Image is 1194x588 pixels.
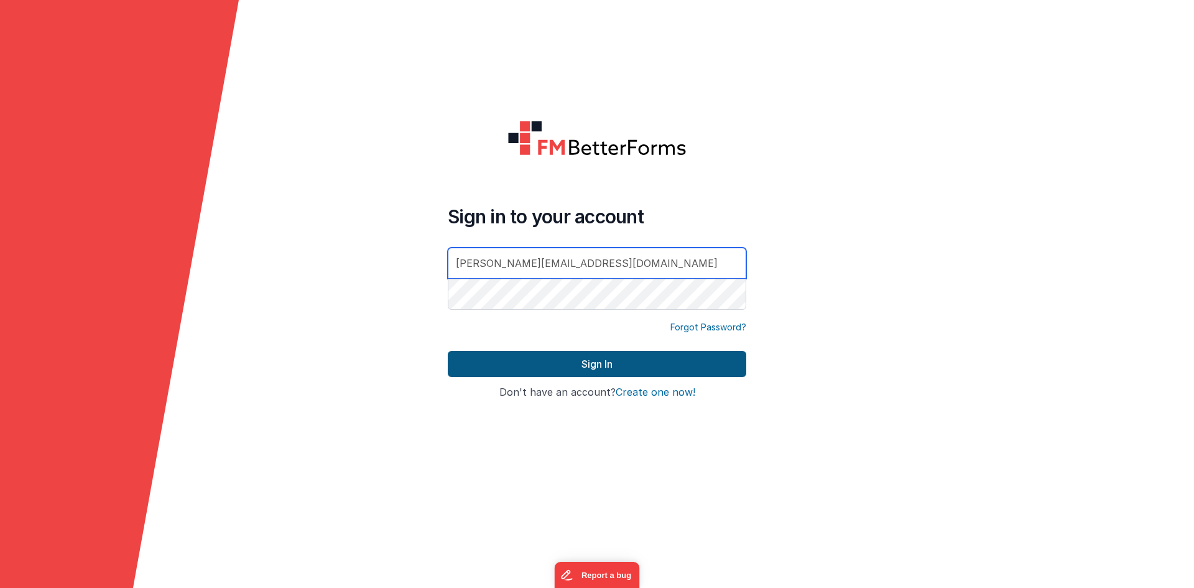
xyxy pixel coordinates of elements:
[670,321,746,334] a: Forgot Password?
[448,248,746,279] input: Email Address
[616,387,695,398] button: Create one now!
[448,351,746,377] button: Sign In
[555,562,640,588] iframe: Marker.io feedback button
[448,387,746,398] h4: Don't have an account?
[448,205,746,228] h4: Sign in to your account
